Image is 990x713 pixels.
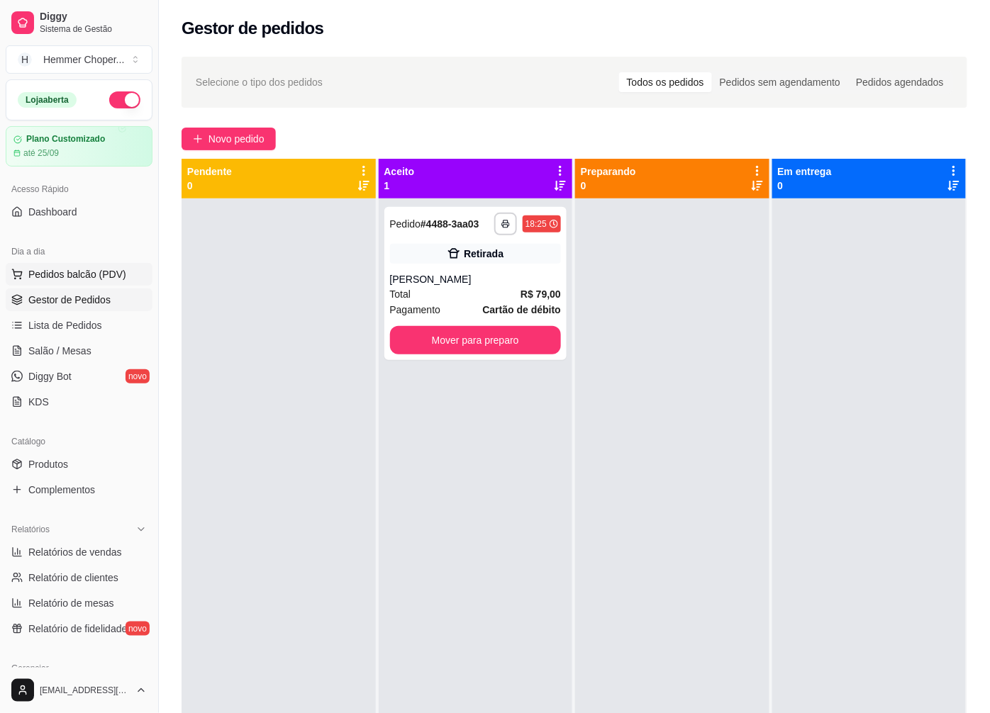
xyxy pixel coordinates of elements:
a: Diggy Botnovo [6,365,152,388]
a: Plano Customizadoaté 25/09 [6,126,152,167]
p: Preparando [581,164,636,179]
div: 18:25 [525,218,547,230]
a: Relatório de clientes [6,566,152,589]
button: Select a team [6,45,152,74]
p: Pendente [187,164,232,179]
a: Lista de Pedidos [6,314,152,337]
span: Sistema de Gestão [40,23,147,35]
button: Mover para preparo [390,326,562,354]
div: Retirada [464,247,504,261]
div: Acesso Rápido [6,178,152,201]
span: Relatório de fidelidade [28,622,127,636]
span: Total [390,286,411,302]
span: Novo pedido [208,131,265,147]
span: Lista de Pedidos [28,318,102,332]
span: Complementos [28,483,95,497]
div: [PERSON_NAME] [390,272,562,286]
p: 0 [581,179,636,193]
a: Complementos [6,478,152,501]
span: KDS [28,395,49,409]
span: Relatórios [11,524,50,535]
span: Gestor de Pedidos [28,293,111,307]
span: Selecione o tipo dos pedidos [196,74,323,90]
a: Relatório de fidelidadenovo [6,617,152,640]
p: 0 [778,179,832,193]
div: Loja aberta [18,92,77,108]
a: DiggySistema de Gestão [6,6,152,40]
span: Salão / Mesas [28,344,91,358]
article: até 25/09 [23,147,59,159]
div: Catálogo [6,430,152,453]
article: Plano Customizado [26,134,105,145]
a: Relatórios de vendas [6,541,152,563]
span: Produtos [28,457,68,471]
button: [EMAIL_ADDRESS][DOMAIN_NAME] [6,673,152,707]
div: Todos os pedidos [619,72,712,92]
span: Relatório de mesas [28,596,114,610]
p: Aceito [384,164,415,179]
span: Diggy Bot [28,369,72,383]
a: Produtos [6,453,152,476]
a: Relatório de mesas [6,592,152,614]
span: Pagamento [390,302,441,318]
span: Pedidos balcão (PDV) [28,267,126,281]
strong: # 4488-3aa03 [421,218,479,230]
p: 1 [384,179,415,193]
span: plus [193,134,203,144]
div: Dia a dia [6,240,152,263]
span: Dashboard [28,205,77,219]
a: Salão / Mesas [6,339,152,362]
p: Em entrega [778,164,832,179]
strong: R$ 79,00 [521,288,561,300]
span: Relatórios de vendas [28,545,122,559]
span: Pedido [390,218,421,230]
div: Pedidos agendados [848,72,952,92]
strong: Cartão de débito [483,304,561,315]
button: Novo pedido [182,128,276,150]
p: 0 [187,179,232,193]
span: [EMAIL_ADDRESS][DOMAIN_NAME] [40,685,130,696]
span: Diggy [40,11,147,23]
a: Gestor de Pedidos [6,288,152,311]
button: Alterar Status [109,91,140,108]
span: Relatório de clientes [28,571,118,585]
span: H [18,52,32,67]
div: Gerenciar [6,657,152,680]
a: Dashboard [6,201,152,223]
button: Pedidos balcão (PDV) [6,263,152,286]
h2: Gestor de pedidos [182,17,324,40]
div: Pedidos sem agendamento [712,72,848,92]
a: KDS [6,391,152,413]
div: Hemmer Choper ... [43,52,124,67]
